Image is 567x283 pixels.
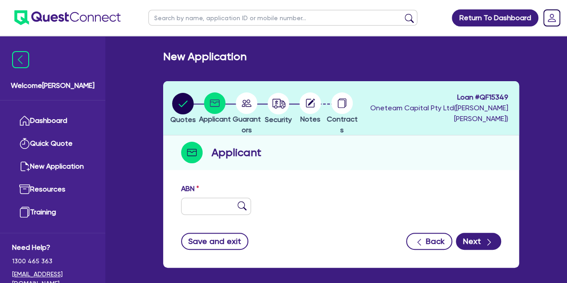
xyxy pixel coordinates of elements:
[199,115,231,123] span: Applicant
[300,115,320,123] span: Notes
[12,178,93,201] a: Resources
[170,115,196,124] span: Quotes
[265,115,292,124] span: Security
[19,207,30,218] img: training
[14,10,121,25] img: quest-connect-logo-blue
[540,6,563,30] a: Dropdown toggle
[19,138,30,149] img: quick-quote
[12,155,93,178] a: New Application
[406,233,452,250] button: Back
[12,109,93,132] a: Dashboard
[19,184,30,195] img: resources
[12,242,93,253] span: Need Help?
[12,132,93,155] a: Quick Quote
[12,201,93,224] a: Training
[264,92,292,126] button: Security
[170,92,196,126] button: Quotes
[360,92,508,103] span: Loan # QF15349
[12,51,29,68] img: icon-menu-close
[19,161,30,172] img: new-application
[12,257,93,266] span: 1300 465 363
[181,183,199,194] label: ABN
[370,104,508,123] span: Oneteam Capital Pty Ltd ( [PERSON_NAME] [PERSON_NAME] )
[181,233,249,250] button: Save and exit
[327,115,358,134] span: Contracts
[452,9,538,26] a: Return To Dashboard
[456,233,501,250] button: Next
[212,144,261,161] h2: Applicant
[11,80,95,91] span: Welcome [PERSON_NAME]
[163,50,247,63] h2: New Application
[148,10,417,26] input: Search by name, application ID or mobile number...
[233,115,261,134] span: Guarantors
[238,201,247,210] img: abn-lookup icon
[181,142,203,163] img: step-icon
